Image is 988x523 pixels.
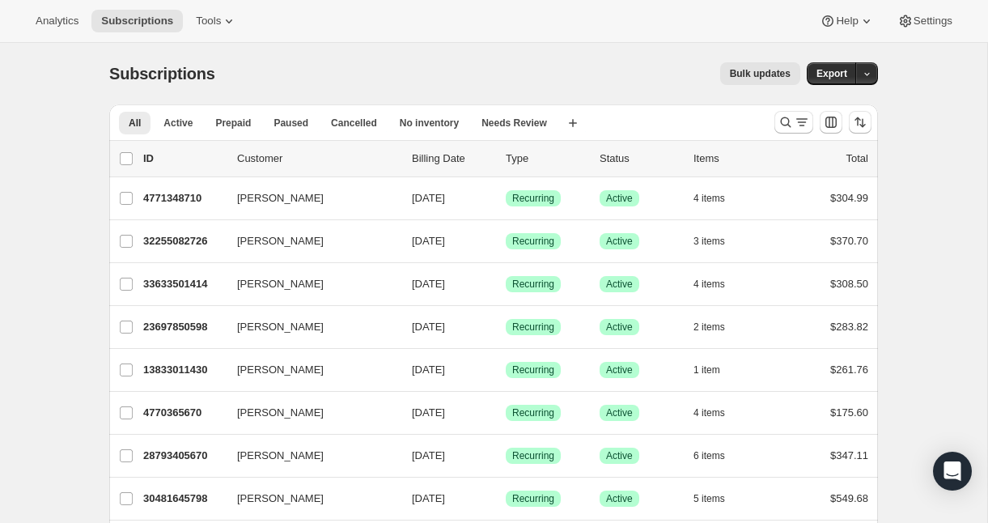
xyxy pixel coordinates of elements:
span: Recurring [512,278,554,291]
div: 30481645798[PERSON_NAME][DATE]SuccessRecurringSuccessActive5 items$549.68 [143,487,868,510]
button: 4 items [693,273,743,296]
span: Settings [914,15,952,28]
span: Active [606,406,633,419]
button: 6 items [693,444,743,467]
p: 23697850598 [143,319,224,335]
span: [PERSON_NAME] [237,190,324,206]
span: [DATE] [412,492,445,504]
button: Settings [888,10,962,32]
p: ID [143,151,224,167]
span: [PERSON_NAME] [237,491,324,507]
span: $370.70 [830,235,868,247]
div: 4770365670[PERSON_NAME][DATE]SuccessRecurringSuccessActive4 items$175.60 [143,402,868,424]
span: [PERSON_NAME] [237,362,324,378]
span: Export [816,67,847,80]
span: Recurring [512,235,554,248]
span: [DATE] [412,406,445,419]
span: Recurring [512,321,554,334]
span: $175.60 [830,406,868,419]
span: Active [606,492,633,505]
span: [DATE] [412,192,445,204]
button: 3 items [693,230,743,253]
span: Bulk updates [730,67,791,80]
p: 32255082726 [143,233,224,249]
span: 2 items [693,321,725,334]
span: Paused [274,117,308,130]
button: [PERSON_NAME] [227,228,389,254]
span: Recurring [512,449,554,462]
button: Analytics [26,10,88,32]
button: [PERSON_NAME] [227,357,389,383]
span: [DATE] [412,321,445,333]
p: Status [600,151,681,167]
div: 33633501414[PERSON_NAME][DATE]SuccessRecurringSuccessActive4 items$308.50 [143,273,868,296]
span: Active [163,117,193,130]
p: 33633501414 [143,276,224,292]
span: [PERSON_NAME] [237,276,324,292]
span: Tools [196,15,221,28]
span: 1 item [693,364,720,376]
span: Active [606,278,633,291]
p: 28793405670 [143,448,224,464]
span: Active [606,364,633,376]
button: 4 items [693,187,743,210]
span: 4 items [693,192,725,205]
span: [DATE] [412,364,445,376]
span: $261.76 [830,364,868,376]
span: 4 items [693,278,725,291]
button: Bulk updates [720,62,800,85]
div: Items [693,151,774,167]
span: $549.68 [830,492,868,504]
span: Active [606,192,633,205]
div: 4771348710[PERSON_NAME][DATE]SuccessRecurringSuccessActive4 items$304.99 [143,187,868,210]
div: 23697850598[PERSON_NAME][DATE]SuccessRecurringSuccessActive2 items$283.82 [143,316,868,338]
button: Customize table column order and visibility [820,111,842,134]
span: 6 items [693,449,725,462]
span: [DATE] [412,278,445,290]
button: [PERSON_NAME] [227,271,389,297]
div: 28793405670[PERSON_NAME][DATE]SuccessRecurringSuccessActive6 items$347.11 [143,444,868,467]
span: [PERSON_NAME] [237,405,324,421]
span: 4 items [693,406,725,419]
button: Search and filter results [774,111,813,134]
button: 2 items [693,316,743,338]
span: Cancelled [331,117,377,130]
span: Help [836,15,858,28]
span: [DATE] [412,235,445,247]
span: $347.11 [830,449,868,461]
span: Active [606,235,633,248]
span: 3 items [693,235,725,248]
p: 4771348710 [143,190,224,206]
span: Active [606,449,633,462]
span: No inventory [400,117,459,130]
button: 5 items [693,487,743,510]
div: 13833011430[PERSON_NAME][DATE]SuccessRecurringSuccessActive1 item$261.76 [143,359,868,381]
p: 30481645798 [143,491,224,507]
span: 5 items [693,492,725,505]
p: Customer [237,151,399,167]
span: $308.50 [830,278,868,290]
button: Subscriptions [91,10,183,32]
span: All [129,117,141,130]
span: Recurring [512,406,554,419]
button: [PERSON_NAME] [227,185,389,211]
div: Open Intercom Messenger [933,452,972,491]
button: Tools [186,10,247,32]
button: 4 items [693,402,743,424]
button: Help [810,10,884,32]
span: [PERSON_NAME] [237,448,324,464]
span: Recurring [512,364,554,376]
button: [PERSON_NAME] [227,443,389,469]
span: Recurring [512,492,554,505]
span: $283.82 [830,321,868,333]
span: Subscriptions [109,65,215,83]
p: Billing Date [412,151,493,167]
span: Needs Review [481,117,547,130]
button: [PERSON_NAME] [227,314,389,340]
button: [PERSON_NAME] [227,486,389,512]
button: Export [807,62,857,85]
button: 1 item [693,359,738,381]
span: Active [606,321,633,334]
p: 4770365670 [143,405,224,421]
span: [PERSON_NAME] [237,319,324,335]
